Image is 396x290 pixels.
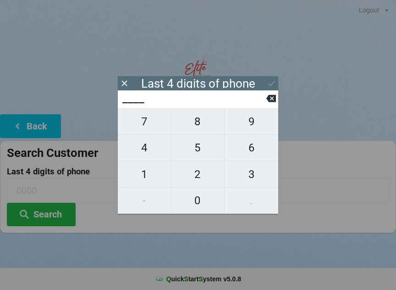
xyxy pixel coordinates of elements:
span: 7 [118,112,171,131]
span: 1 [118,165,171,184]
button: 7 [118,108,171,135]
span: 8 [171,112,225,131]
div: Last 4 digits of phone [141,79,255,88]
span: 2 [171,165,225,184]
button: 2 [171,161,225,187]
span: 4 [118,138,171,157]
span: 5 [171,138,225,157]
button: 3 [225,161,278,187]
span: 6 [225,138,278,157]
span: 3 [225,165,278,184]
button: 1 [118,161,171,187]
button: 4 [118,135,171,161]
button: 8 [171,108,225,135]
button: 6 [225,135,278,161]
button: 5 [171,135,225,161]
span: 9 [225,112,278,131]
span: 0 [171,191,225,210]
button: 9 [225,108,278,135]
button: 0 [171,188,225,214]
